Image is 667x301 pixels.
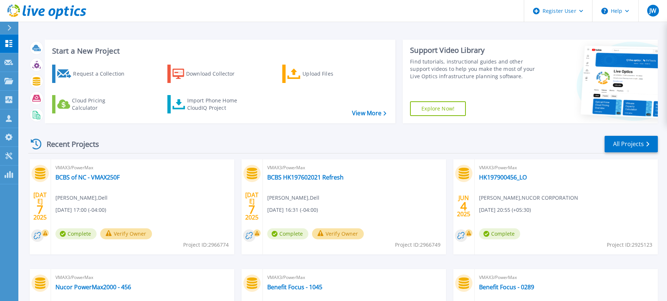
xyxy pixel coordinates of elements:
a: Explore Now! [410,101,466,116]
div: Request a Collection [73,66,132,81]
div: Cloud Pricing Calculator [72,97,131,112]
span: VMAX3/PowerMax [479,273,653,282]
div: Download Collector [186,66,245,81]
span: VMAX3/PowerMax [55,273,230,282]
a: Request a Collection [52,65,134,83]
a: BCBS of NC - VMAX250F [55,174,120,181]
span: 7 [37,206,43,213]
span: 4 [460,203,467,209]
span: 7 [249,206,255,213]
div: Recent Projects [28,135,109,153]
div: Find tutorials, instructional guides and other support videos to help you make the most of your L... [410,58,540,80]
span: VMAX3/PowerMax [267,164,442,172]
a: HK197900456_LO [479,174,527,181]
div: JUN 2025 [457,193,471,220]
div: [DATE] 2025 [245,193,259,220]
span: Project ID: 2966749 [395,241,441,249]
div: Support Video Library [410,46,540,55]
a: BCBS HK197602021 Refresh [267,174,344,181]
span: VMAX3/PowerMax [479,164,653,172]
button: Verify Owner [312,228,364,239]
span: Complete [479,228,520,239]
a: Cloud Pricing Calculator [52,95,134,113]
div: Upload Files [302,66,361,81]
a: View More [352,110,386,117]
span: [PERSON_NAME] , Dell [55,194,108,202]
a: Nucor PowerMax2000 - 456 [55,283,131,291]
span: [DATE] 17:00 (-04:00) [55,206,106,214]
h3: Start a New Project [52,47,386,55]
div: [DATE] 2025 [33,193,47,220]
span: Project ID: 2925123 [607,241,652,249]
a: Download Collector [167,65,249,83]
a: Upload Files [282,65,364,83]
span: [DATE] 16:31 (-04:00) [267,206,318,214]
button: Verify Owner [100,228,152,239]
span: VMAX3/PowerMax [55,164,230,172]
span: VMAX3/PowerMax [267,273,442,282]
span: Project ID: 2966774 [183,241,229,249]
span: JW [649,8,656,14]
a: Benefit Focus - 1045 [267,283,322,291]
span: [DATE] 20:55 (+05:30) [479,206,531,214]
span: [PERSON_NAME] , NUCOR CORPORATION [479,194,578,202]
span: Complete [267,228,308,239]
span: Complete [55,228,97,239]
div: Import Phone Home CloudIQ Project [187,97,244,112]
a: Benefit Focus - 0289 [479,283,534,291]
span: [PERSON_NAME] , Dell [267,194,319,202]
a: All Projects [605,136,658,152]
